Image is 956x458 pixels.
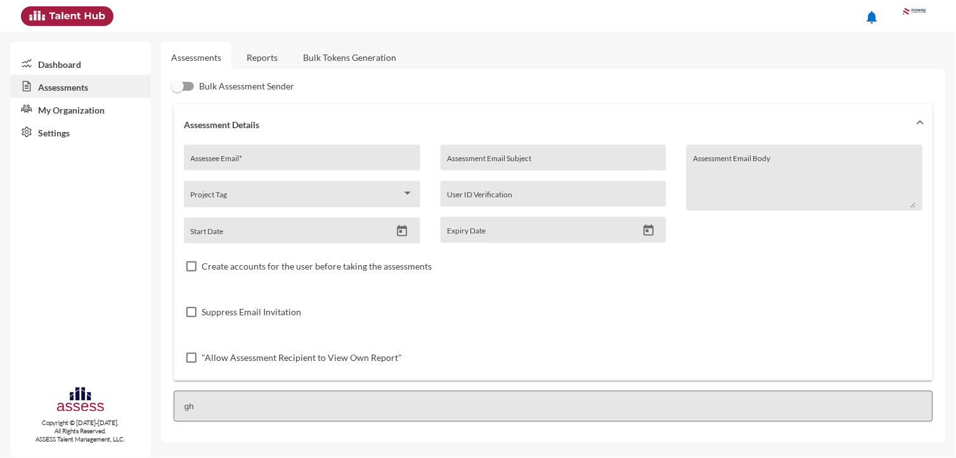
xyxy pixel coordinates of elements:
mat-expansion-panel-header: Assessment Details [174,104,933,145]
a: Bulk Tokens Generation [293,42,406,73]
p: Copyright © [DATE]-[DATE]. All Rights Reserved. ASSESS Talent Management, LLC. [10,419,151,443]
div: Assessment Details [174,145,933,381]
mat-panel-title: Assessment Details [184,119,908,130]
a: Reports [236,42,288,73]
mat-icon: notifications [865,10,880,25]
span: Suppress Email Invitation [202,304,301,320]
span: Create accounts for the user before taking the assessments [202,259,432,274]
a: Settings [10,121,151,143]
img: assesscompany-logo.png [56,386,105,416]
button: Open calendar [638,224,660,237]
a: Assessments [171,52,221,63]
a: My Organization [10,98,151,121]
input: Search in assessments [174,391,933,422]
span: Bulk Assessment Sender [199,79,294,94]
a: Assessments [10,75,151,98]
a: Dashboard [10,52,151,75]
span: "Allow Assessment Recipient to View Own Report" [202,350,402,365]
button: Open calendar [391,225,413,238]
